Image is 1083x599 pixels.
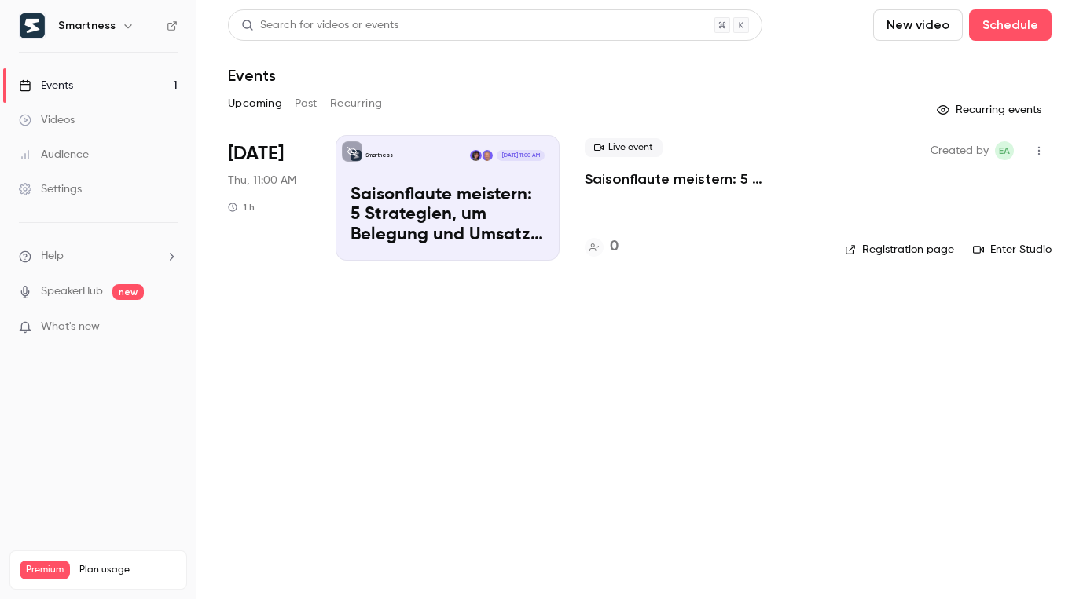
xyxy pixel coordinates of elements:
span: Plan usage [79,564,177,576]
span: Premium [20,561,70,579]
span: EA [999,141,1010,160]
button: Past [295,91,318,116]
span: new [112,284,144,300]
a: 0 [585,236,619,257]
p: Smartness [365,152,393,159]
h4: 0 [610,236,619,257]
div: 1 h [228,201,255,214]
div: Settings [19,181,82,197]
a: Saisonflaute meistern: 5 Strategien, um Belegung und Umsatz zu sichern [585,170,820,188]
h1: Events [228,66,276,85]
div: Oct 9 Thu, 11:00 AM (Europe/Rome) [228,135,310,261]
button: New video [873,9,963,41]
button: Recurring [330,91,383,116]
img: Smartness [20,13,45,38]
iframe: Noticeable Trigger [159,320,178,334]
button: Upcoming [228,91,282,116]
div: Search for videos or events [241,17,398,34]
a: Saisonflaute meistern: 5 Strategien, um Belegung und Umsatz zu sichernSmartnessMichael LüningBeat... [336,135,560,261]
span: Eleonora Aste [995,141,1014,160]
h6: Smartness [58,18,116,34]
span: What's new [41,319,100,335]
a: Registration page [845,242,954,257]
span: [DATE] 11:00 AM [497,150,544,161]
a: Enter Studio [973,242,1052,257]
span: Created by [931,141,989,160]
p: Saisonflaute meistern: 5 Strategien, um Belegung und Umsatz zu sichern [351,185,545,246]
a: SpeakerHub [41,283,103,300]
span: Help [41,248,64,265]
span: Thu, 11:00 AM [228,173,296,188]
button: Schedule [969,9,1052,41]
div: Audience [19,147,89,163]
span: [DATE] [228,141,284,166]
div: Videos [19,112,75,128]
img: Beatrice Bogdan [470,150,481,161]
div: Events [19,78,73,93]
img: Michael Lüning [482,150,493,161]
li: help-dropdown-opener [19,248,178,265]
button: Recurring events [930,97,1052,122]
span: Live event [585,138,663,157]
